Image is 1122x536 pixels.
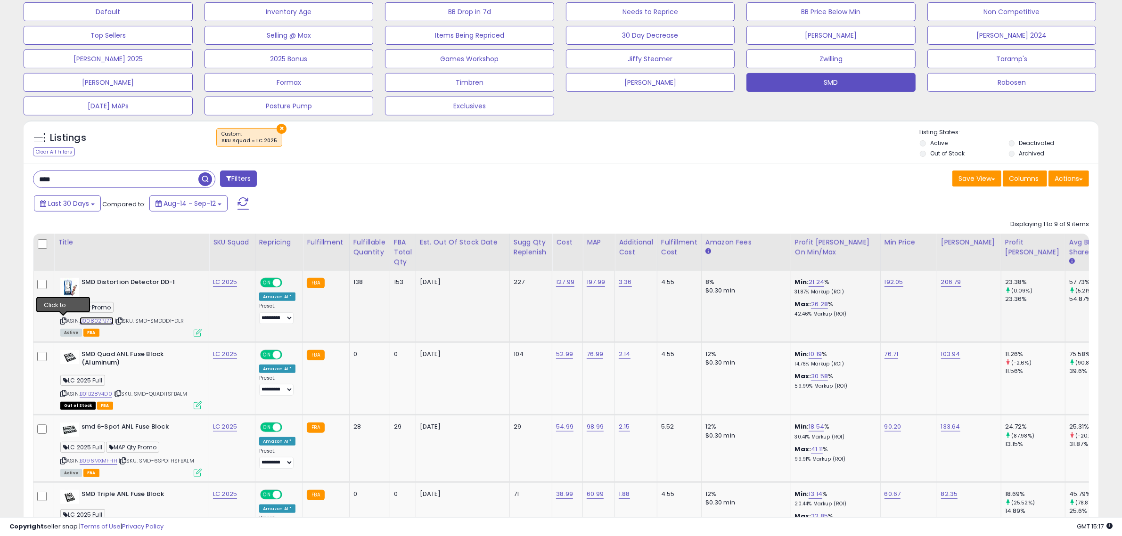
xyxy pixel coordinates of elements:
a: 103.94 [941,349,960,359]
b: Min: [795,277,809,286]
div: 54.87% [1069,295,1107,303]
button: Formax [205,73,374,92]
h5: Listings [50,131,86,145]
div: Preset: [259,375,296,396]
button: [PERSON_NAME] [566,73,735,92]
div: 18.69% [1005,490,1065,498]
a: 60.67 [884,489,901,499]
div: Additional Cost [619,237,653,257]
div: Min Price [884,237,933,247]
button: Filters [220,171,257,187]
a: 192.05 [884,277,903,287]
b: Max: [795,372,811,381]
a: 1.88 [619,489,630,499]
div: SKU Squad = LC 2025 [221,138,277,144]
a: 21.24 [809,277,824,287]
div: 25.31% [1069,422,1107,431]
div: % [795,372,873,390]
div: 45.79% [1069,490,1107,498]
div: 12% [705,490,784,498]
button: × [277,124,287,134]
th: CSV column name: cust_attr_8_SKU Squad [209,234,255,271]
label: Out of Stock [930,149,965,157]
b: Min: [795,489,809,498]
div: 13.15% [1005,440,1065,448]
div: Profit [PERSON_NAME] [1005,237,1061,257]
button: BB Drop in 7d [385,2,554,21]
a: 133.64 [941,422,960,431]
button: Games Workshop [385,49,554,68]
b: SMD Quad ANL Fuse Block (Aluminum) [82,350,196,370]
span: Columns [1009,174,1039,183]
a: 2.14 [619,349,631,359]
button: [DATE] MAPs [24,97,193,115]
button: Robosen [927,73,1097,92]
button: BB Price Below Min [746,2,916,21]
span: ON [261,279,273,287]
a: 127.99 [556,277,574,287]
button: Timbren [385,73,554,92]
div: 57.73% [1069,278,1107,286]
button: Actions [1048,171,1089,187]
p: 42.46% Markup (ROI) [795,311,873,317]
div: seller snap | | [9,522,164,531]
div: 11.56% [1005,367,1065,375]
span: 2025-10-13 15:17 GMT [1077,522,1113,531]
p: 31.87% Markup (ROI) [795,289,873,295]
b: smd 6-Spot ANL Fuse Block [82,422,196,434]
span: LC 2025 Full [60,375,105,386]
div: 14.89% [1005,507,1065,515]
small: FBA [307,422,324,433]
label: Archived [1019,149,1045,157]
div: Est. Out Of Stock Date [420,237,506,247]
button: Exclusives [385,97,554,115]
p: [DATE] [420,278,502,286]
a: 54.99 [556,422,573,431]
div: Displaying 1 to 9 of 9 items [1010,220,1089,229]
div: MAP [587,237,611,247]
span: MAP Qty Promo [60,302,114,313]
a: 38.99 [556,489,573,499]
small: Amazon Fees. [705,247,711,256]
div: 0 [353,490,383,498]
div: Profit [PERSON_NAME] on Min/Max [795,237,876,257]
div: Amazon Fees [705,237,787,247]
div: Repricing [259,237,299,247]
a: 13.14 [809,489,822,499]
div: 153 [394,278,409,286]
div: 23.36% [1005,295,1065,303]
span: OFF [280,423,295,431]
button: Zwilling [746,49,916,68]
div: % [795,490,873,507]
div: 0 [353,350,383,358]
strong: Copyright [9,522,44,531]
span: | SKU: SMD-SMDDD1-DLR [115,317,184,325]
div: Sugg Qty Replenish [514,237,549,257]
div: 8% [705,278,784,286]
div: Fulfillable Quantity [353,237,386,257]
div: 12% [705,350,784,358]
div: 4.55 [661,490,694,498]
div: Amazon AI * [259,365,296,373]
div: 25.6% [1069,507,1107,515]
span: FBA [97,402,113,410]
a: LC 2025 [213,349,237,359]
button: Aug-14 - Sep-12 [149,195,228,211]
button: Taramp's [927,49,1097,68]
span: Aug-14 - Sep-12 [164,199,216,208]
div: 75.58% [1069,350,1107,358]
b: Max: [795,300,811,309]
div: % [795,445,873,463]
div: 12% [705,422,784,431]
a: LC 2025 [213,277,237,287]
div: $0.30 min [705,358,784,367]
button: SMD [746,73,916,92]
span: All listings currently available for purchase on Amazon [60,469,82,477]
p: 59.99% Markup (ROI) [795,383,873,390]
small: FBA [307,350,324,360]
small: (87.98%) [1011,432,1034,439]
button: Non Competitive [927,2,1097,21]
img: 41XOwFq9w4S._SL40_.jpg [60,422,79,437]
a: 60.99 [587,489,604,499]
th: Please note that this number is a calculation based on your required days of coverage and your ve... [509,234,552,271]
